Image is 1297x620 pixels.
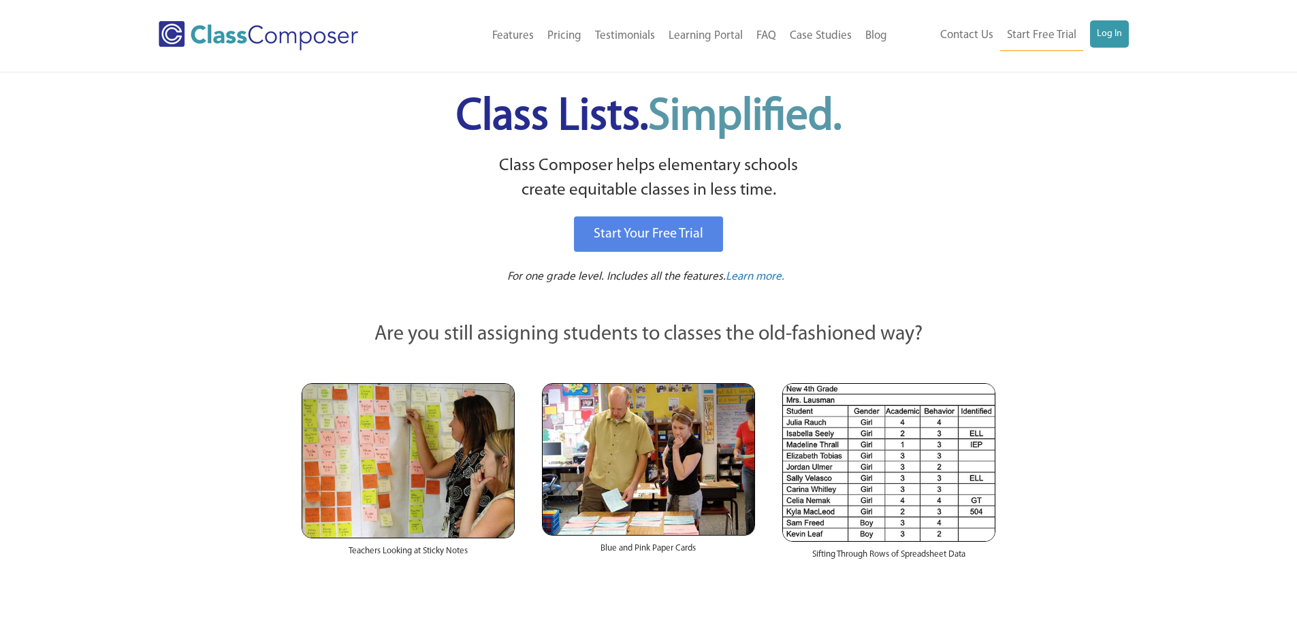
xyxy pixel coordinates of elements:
span: For one grade level. Includes all the features. [507,271,726,282]
nav: Header Menu [894,20,1129,51]
img: Spreadsheets [782,383,995,542]
a: Learn more. [726,269,784,286]
div: Teachers Looking at Sticky Notes [302,538,515,571]
span: Learn more. [726,271,784,282]
p: Class Composer helps elementary schools create equitable classes in less time. [300,154,998,203]
span: Start Your Free Trial [594,227,703,241]
a: Log In [1090,20,1129,48]
img: Class Composer [159,21,358,50]
div: Blue and Pink Paper Cards [542,536,755,568]
a: Start Your Free Trial [574,216,723,252]
a: Features [485,21,541,51]
nav: Header Menu [414,21,894,51]
a: FAQ [750,21,783,51]
a: Start Free Trial [1000,20,1083,51]
a: Testimonials [588,21,662,51]
a: Learning Portal [662,21,750,51]
img: Blue and Pink Paper Cards [542,383,755,535]
a: Contact Us [933,20,1000,50]
img: Teachers Looking at Sticky Notes [302,383,515,538]
p: Are you still assigning students to classes the old-fashioned way? [302,320,996,350]
a: Blog [859,21,894,51]
span: Class Lists. [456,95,842,140]
a: Pricing [541,21,588,51]
a: Case Studies [783,21,859,51]
span: Simplified. [648,95,842,140]
div: Sifting Through Rows of Spreadsheet Data [782,542,995,574]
